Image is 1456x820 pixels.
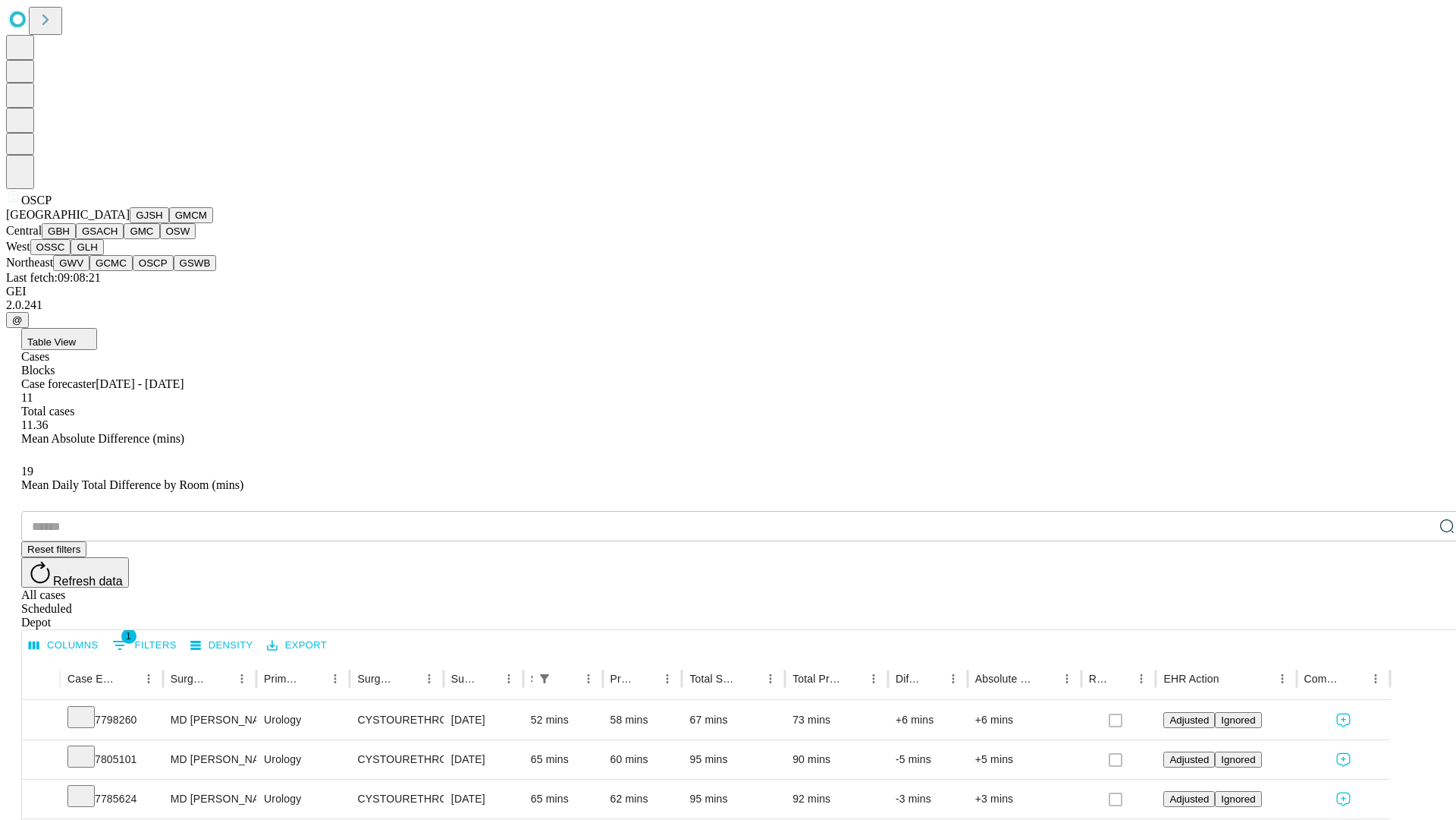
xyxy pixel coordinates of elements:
div: Surgery Date [451,673,475,685]
span: 11.36 [21,418,48,431]
button: OSW [160,223,196,239]
div: MD [PERSON_NAME] [171,780,249,818]
div: CYSTOURETHROSCOPY WITH FULGURATION MEDIUM BLADDER TUMOR [357,701,435,740]
span: @ [12,314,23,326]
div: +3 mins [975,780,1074,818]
div: Total Predicted Duration [792,673,840,685]
button: Menu [1056,668,1078,689]
button: GMC [124,223,159,239]
button: GSWB [174,255,217,271]
span: Table View [27,336,76,348]
span: Mean Daily Total Difference by Room (mins) [21,478,243,491]
span: Ignored [1221,754,1255,765]
button: Menu [498,668,519,689]
div: Scheduled In Room Duration [531,673,532,685]
button: Expand [30,747,52,774]
button: Sort [1035,668,1056,689]
div: Comments [1304,673,1342,685]
button: Density [187,634,257,658]
span: Mean Absolute Difference (mins) [21,432,184,445]
div: Total Scheduled Duration [689,673,737,685]
div: +6 mins [975,701,1074,740]
button: Sort [1109,668,1131,689]
button: Expand [30,708,52,734]
span: [DATE] - [DATE] [96,377,184,390]
button: @ [6,312,29,328]
div: Urology [264,780,342,818]
span: Adjusted [1169,754,1209,765]
button: Ignored [1215,752,1261,768]
span: [GEOGRAPHIC_DATA] [6,208,130,221]
button: GWV [53,255,89,271]
button: Refresh data [21,557,129,588]
button: Sort [739,668,760,689]
div: 7785624 [67,780,155,818]
button: Sort [1221,668,1242,689]
div: 52 mins [531,701,595,740]
button: Menu [1272,668,1293,689]
button: Adjusted [1163,752,1215,768]
button: Ignored [1215,712,1261,728]
button: Sort [1344,668,1365,689]
button: Menu [1365,668,1386,689]
button: Reset filters [21,541,86,557]
button: Sort [635,668,657,689]
button: Menu [760,668,781,689]
div: Urology [264,740,342,779]
span: West [6,240,30,253]
button: GMCM [169,207,213,223]
span: Last fetch: 09:08:21 [6,271,101,284]
div: Urology [264,701,342,740]
button: Adjusted [1163,791,1215,807]
button: Export [263,634,331,658]
span: 1 [121,629,136,644]
button: GSACH [76,223,124,239]
div: -3 mins [896,780,960,818]
div: 95 mins [689,740,777,779]
span: Central [6,224,42,237]
button: Menu [419,668,440,689]
div: Resolved in EHR [1089,673,1109,685]
button: Expand [30,787,52,813]
span: Ignored [1221,714,1255,726]
button: Sort [117,668,138,689]
button: Menu [657,668,678,689]
div: Primary Service [264,673,302,685]
button: Menu [325,668,346,689]
button: Adjusted [1163,712,1215,728]
div: 92 mins [792,780,880,818]
div: +6 mins [896,701,960,740]
div: 7805101 [67,740,155,779]
button: Menu [138,668,159,689]
button: Show filters [108,633,180,658]
button: Menu [863,668,884,689]
button: Show filters [534,668,555,689]
button: Menu [943,668,964,689]
button: Sort [303,668,325,689]
div: 65 mins [531,740,595,779]
div: 73 mins [792,701,880,740]
span: Reset filters [27,544,80,555]
button: Sort [477,668,498,689]
button: Sort [397,668,419,689]
button: GBH [42,223,76,239]
span: Northeast [6,256,53,269]
button: Sort [921,668,943,689]
span: OSCP [21,194,52,207]
div: 2.0.241 [6,298,1450,312]
button: Menu [578,668,599,689]
div: 7798260 [67,701,155,740]
span: 11 [21,391,33,404]
div: 1 active filter [534,668,555,689]
div: 90 mins [792,740,880,779]
div: 58 mins [610,701,675,740]
button: OSSC [30,239,71,255]
div: MD [PERSON_NAME] [171,740,249,779]
button: OSCP [133,255,174,271]
div: 95 mins [689,780,777,818]
div: Absolute Difference [975,673,1034,685]
div: EHR Action [1163,673,1219,685]
div: 62 mins [610,780,675,818]
div: CYSTOURETHROSCOPY [MEDICAL_DATA] WITH [MEDICAL_DATA] AND OR FULGURATION LESION [357,740,435,779]
div: Case Epic Id [67,673,115,685]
